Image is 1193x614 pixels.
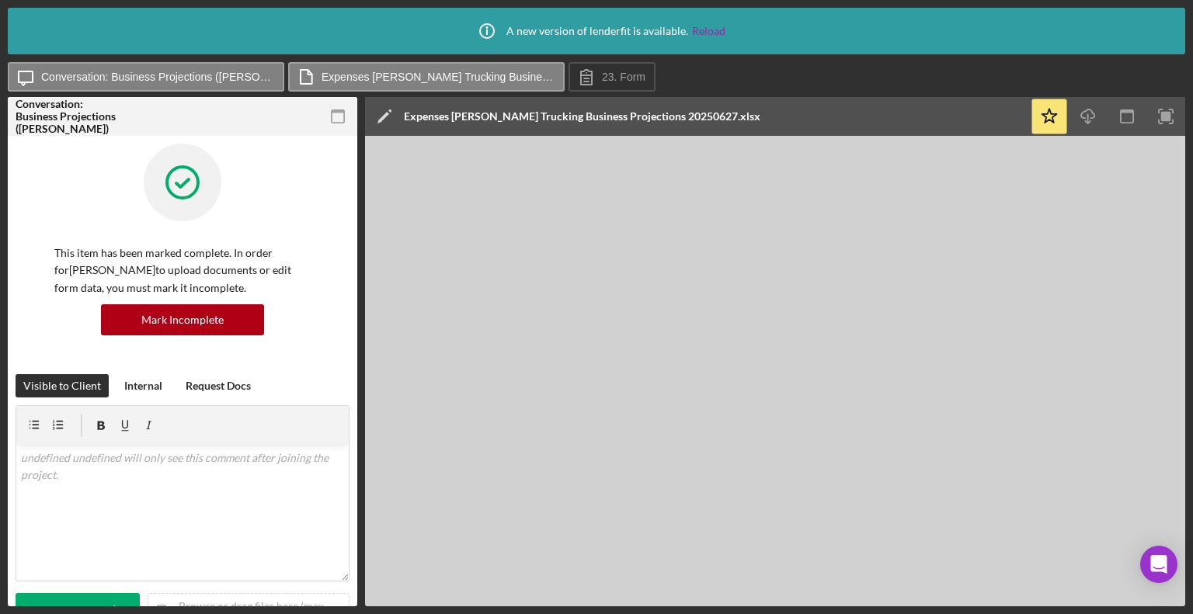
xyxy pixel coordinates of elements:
button: Mark Incomplete [101,304,264,335]
button: Conversation: Business Projections ([PERSON_NAME]) [8,62,284,92]
div: Mark Incomplete [141,304,224,335]
div: Expenses [PERSON_NAME] Trucking Business Projections 20250627.xlsx [404,110,760,123]
button: Expenses [PERSON_NAME] Trucking Business Projections 20250627.xlsx [288,62,565,92]
div: Internal [124,374,162,397]
p: This item has been marked complete. In order for [PERSON_NAME] to upload documents or edit form d... [54,245,311,297]
button: Internal [117,374,170,397]
button: Visible to Client [16,374,109,397]
label: Expenses [PERSON_NAME] Trucking Business Projections 20250627.xlsx [322,71,555,83]
div: Request Docs [186,374,251,397]
iframe: Document Preview [365,136,1185,606]
div: Open Intercom Messenger [1140,546,1177,583]
div: Conversation: Business Projections ([PERSON_NAME]) [16,98,124,135]
label: Conversation: Business Projections ([PERSON_NAME]) [41,71,274,83]
label: 23. Form [602,71,645,83]
a: Reload [692,25,725,37]
button: 23. Form [569,62,656,92]
div: Visible to Client [23,374,101,397]
button: Request Docs [178,374,259,397]
div: A new version of lenderfit is available. [468,12,725,50]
